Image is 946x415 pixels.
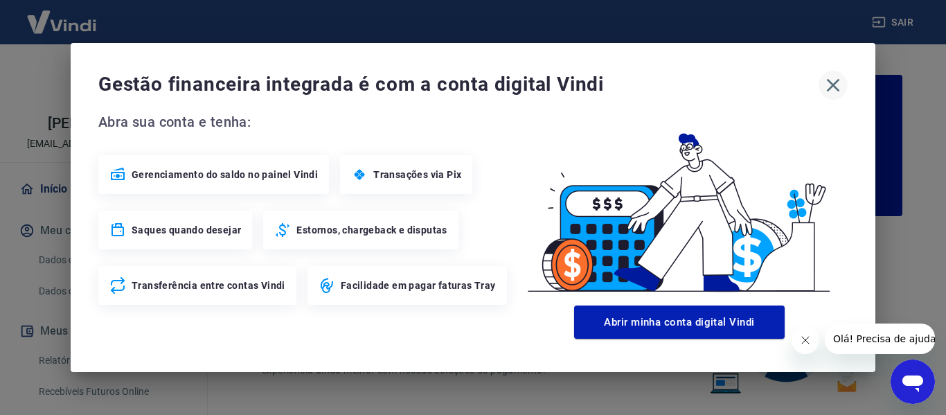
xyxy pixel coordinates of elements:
[132,168,318,182] span: Gerenciamento do saldo no painel Vindi
[132,279,285,292] span: Transferência entre contas Vindi
[511,111,848,300] img: Good Billing
[132,223,241,237] span: Saques quando desejar
[98,111,511,133] span: Abra sua conta e tenha:
[792,326,819,354] iframe: Fechar mensagem
[373,168,461,182] span: Transações via Pix
[825,324,935,354] iframe: Mensagem da empresa
[98,71,819,98] span: Gestão financeira integrada é com a conta digital Vindi
[891,360,935,404] iframe: Botão para abrir a janela de mensagens
[296,223,447,237] span: Estornos, chargeback e disputas
[8,10,116,21] span: Olá! Precisa de ajuda?
[341,279,496,292] span: Facilidade em pagar faturas Tray
[574,306,785,339] button: Abrir minha conta digital Vindi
